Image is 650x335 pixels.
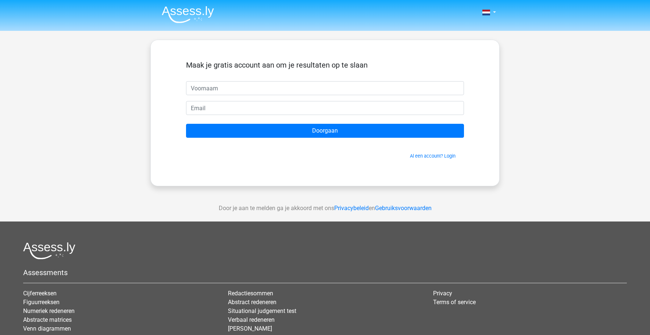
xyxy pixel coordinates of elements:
input: Voornaam [186,81,464,95]
a: Verbaal redeneren [228,316,275,323]
a: Venn diagrammen [23,325,71,332]
a: Redactiesommen [228,290,273,297]
a: Al een account? Login [410,153,456,159]
a: Cijferreeksen [23,290,57,297]
a: Privacybeleid [334,205,369,212]
a: [PERSON_NAME] [228,325,272,332]
img: Assessly logo [23,242,75,259]
input: Email [186,101,464,115]
a: Abstract redeneren [228,299,276,306]
input: Doorgaan [186,124,464,138]
a: Numeriek redeneren [23,307,75,314]
a: Situational judgement test [228,307,296,314]
a: Privacy [433,290,452,297]
a: Gebruiksvoorwaarden [375,205,432,212]
h5: Maak je gratis account aan om je resultaten op te slaan [186,61,464,69]
img: Assessly [162,6,214,23]
a: Figuurreeksen [23,299,60,306]
a: Terms of service [433,299,476,306]
h5: Assessments [23,268,627,277]
a: Abstracte matrices [23,316,72,323]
